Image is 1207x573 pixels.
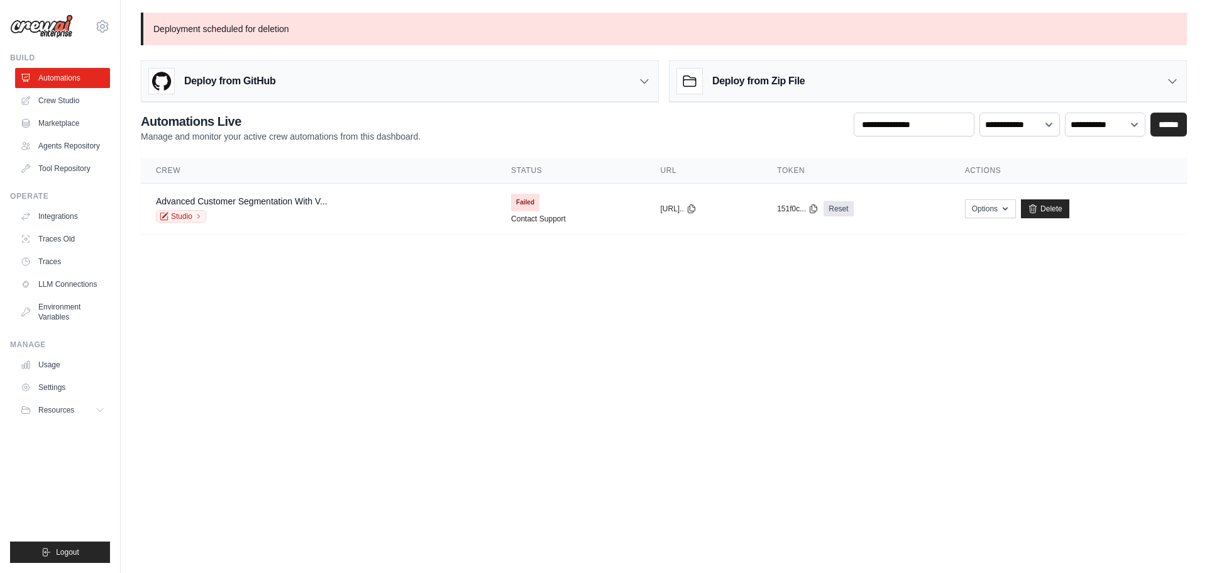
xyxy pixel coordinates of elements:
[15,355,110,375] a: Usage
[184,74,275,89] h3: Deploy from GitHub
[1021,199,1069,218] a: Delete
[511,194,539,211] span: Failed
[15,91,110,111] a: Crew Studio
[777,204,818,214] button: 151f0c...
[15,252,110,272] a: Traces
[156,196,328,206] a: Advanced Customer Segmentation With V...
[15,68,110,88] a: Automations
[15,274,110,294] a: LLM Connections
[56,547,79,557] span: Logout
[15,377,110,398] a: Settings
[496,158,645,184] th: Status
[141,13,1187,45] p: Deployment scheduled for deletion
[149,69,174,94] img: GitHub Logo
[762,158,950,184] th: Token
[38,405,74,415] span: Resources
[511,214,566,224] a: Contact Support
[10,340,110,350] div: Manage
[15,113,110,133] a: Marketplace
[10,14,73,38] img: Logo
[646,158,763,184] th: URL
[15,159,110,179] a: Tool Repository
[141,130,421,143] p: Manage and monitor your active crew automations from this dashboard.
[15,297,110,327] a: Environment Variables
[15,136,110,156] a: Agents Repository
[10,191,110,201] div: Operate
[15,206,110,226] a: Integrations
[10,542,110,563] button: Logout
[950,158,1187,184] th: Actions
[156,210,206,223] a: Studio
[141,158,496,184] th: Crew
[15,229,110,249] a: Traces Old
[712,74,805,89] h3: Deploy from Zip File
[141,113,421,130] h2: Automations Live
[15,400,110,420] button: Resources
[965,199,1016,218] button: Options
[10,53,110,63] div: Build
[824,201,853,216] a: Reset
